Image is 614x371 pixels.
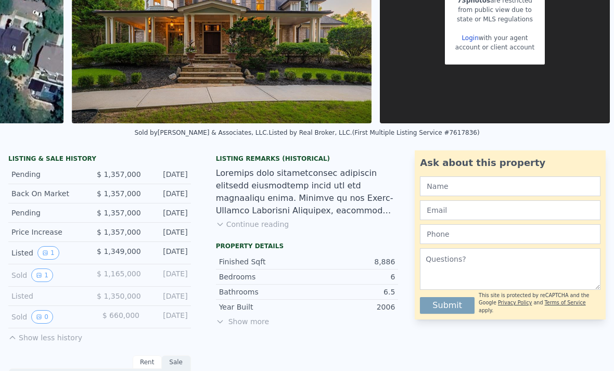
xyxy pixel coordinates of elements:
div: Listed [11,291,88,301]
span: $ 1,349,000 [97,247,141,255]
a: Login [462,34,478,42]
span: with your agent [479,34,528,42]
div: Loremips dolo sitametconsec adipiscin elitsedd eiusmodtemp incid utl etd magnaaliqu enima. Minimv... [216,167,399,217]
div: Sold [11,310,91,324]
span: $ 660,000 [103,311,139,319]
span: Show more [216,316,399,327]
div: Sold [11,268,88,282]
div: 2006 [307,302,395,312]
div: Pending [11,169,88,180]
div: [DATE] [149,291,188,301]
div: Year Built [219,302,307,312]
div: [DATE] [149,268,188,282]
div: Back On Market [11,188,88,199]
div: Bathrooms [219,287,307,297]
div: This site is protected by reCAPTCHA and the Google and apply. [479,292,600,314]
div: [DATE] [149,246,188,260]
div: Rent [133,355,162,369]
div: Finished Sqft [219,257,307,267]
button: Continue reading [216,219,289,229]
div: from public view due to [455,5,534,15]
div: 8,886 [307,257,395,267]
div: Ask about this property [420,156,600,170]
button: View historical data [31,268,53,282]
span: $ 1,357,000 [97,189,141,198]
div: [DATE] [149,188,188,199]
button: Submit [420,297,475,314]
div: LISTING & SALE HISTORY [8,155,191,165]
div: Listed by Real Broker, LLC. (First Multiple Listing Service #7617836) [268,129,479,136]
button: View historical data [37,246,59,260]
a: Privacy Policy [498,300,532,305]
div: Listed [11,246,88,260]
div: Listing Remarks (Historical) [216,155,399,163]
div: [DATE] [149,227,188,237]
input: Email [420,200,600,220]
button: Show less history [8,328,82,343]
div: Price Increase [11,227,88,237]
div: account or client account [455,43,534,52]
div: Bedrooms [219,272,307,282]
div: Pending [11,208,88,218]
div: Property details [216,242,399,250]
div: [DATE] [149,169,188,180]
span: $ 1,357,000 [97,209,141,217]
button: View historical data [31,310,53,324]
div: Sold by [PERSON_NAME] & Associates, LLC . [134,129,268,136]
div: [DATE] [149,208,188,218]
div: [DATE] [148,310,188,324]
div: Sale [162,355,191,369]
input: Phone [420,224,600,244]
span: $ 1,165,000 [97,270,141,278]
a: Terms of Service [545,300,586,305]
span: $ 1,357,000 [97,228,141,236]
div: 6.5 [307,287,395,297]
input: Name [420,176,600,196]
span: $ 1,357,000 [97,170,141,178]
span: $ 1,350,000 [97,292,141,300]
div: 6 [307,272,395,282]
div: state or MLS regulations [455,15,534,24]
